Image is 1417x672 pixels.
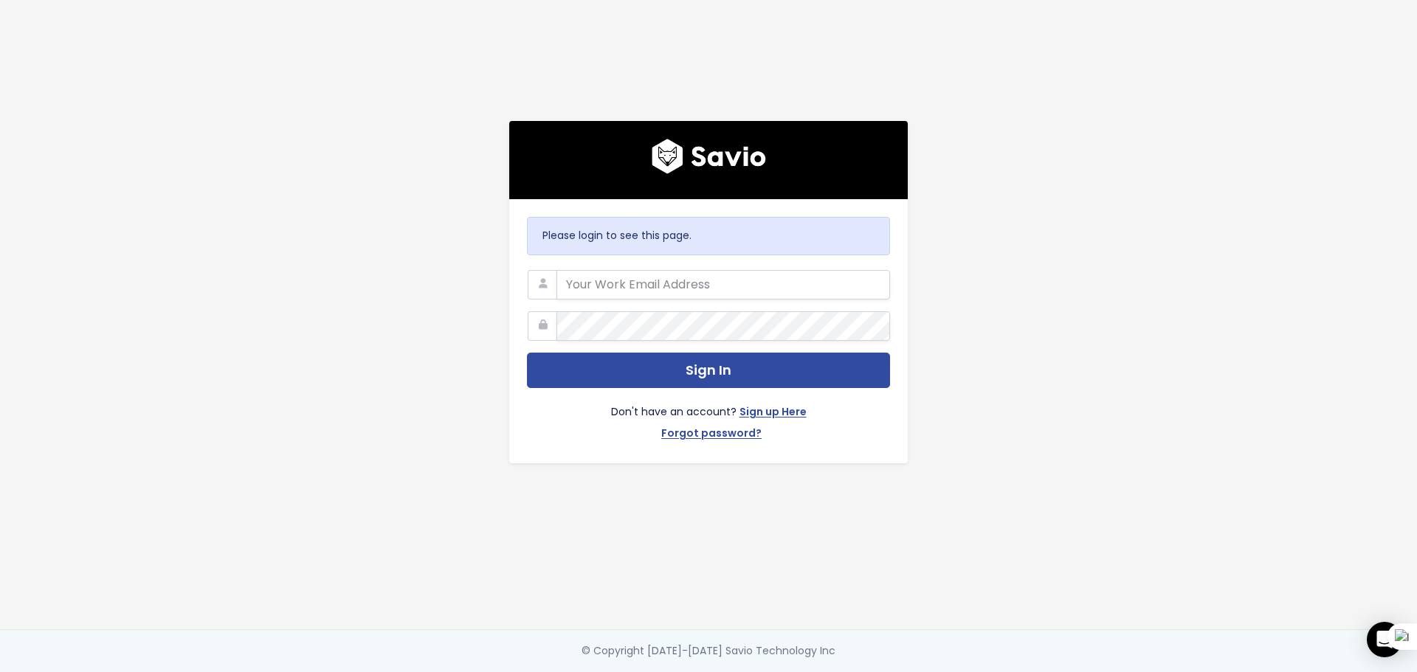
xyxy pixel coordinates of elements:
[661,424,762,446] a: Forgot password?
[582,642,835,660] div: © Copyright [DATE]-[DATE] Savio Technology Inc
[527,353,890,389] button: Sign In
[556,270,890,299] input: Your Work Email Address
[527,388,890,446] div: Don't have an account?
[652,139,766,174] img: logo600x187.a314fd40982d.png
[739,403,807,424] a: Sign up Here
[542,226,875,245] p: Please login to see this page.
[1367,622,1402,657] div: Open Intercom Messenger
